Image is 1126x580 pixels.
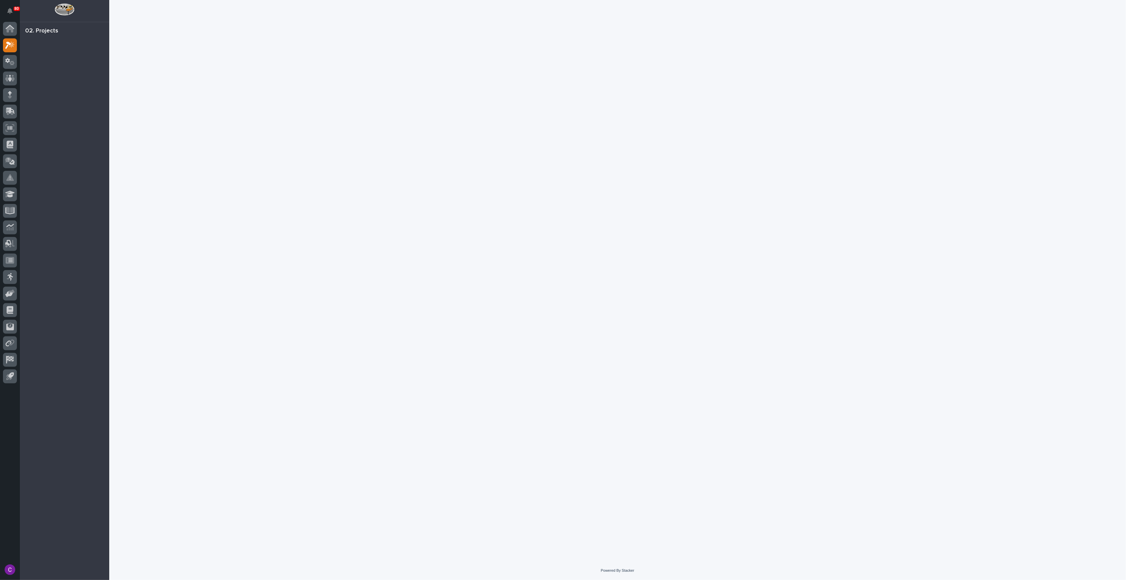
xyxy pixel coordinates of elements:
[15,6,19,11] p: 80
[601,568,634,572] a: Powered By Stacker
[55,3,74,16] img: Workspace Logo
[3,563,17,577] button: users-avatar
[3,4,17,18] button: Notifications
[8,8,17,19] div: Notifications80
[25,27,58,35] div: 02. Projects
